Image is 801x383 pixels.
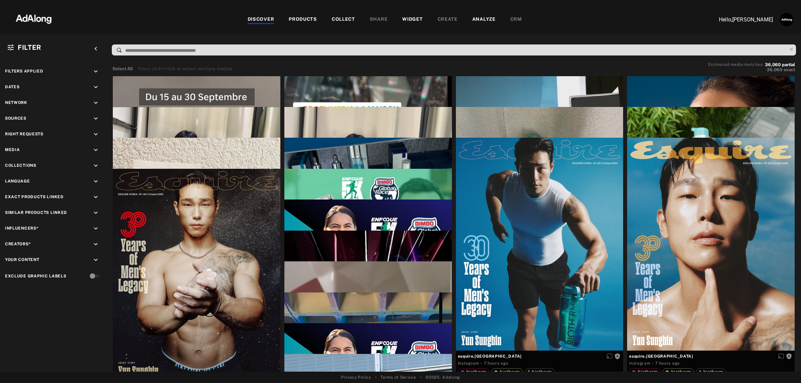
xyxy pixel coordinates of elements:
[18,43,41,51] span: Filter
[510,16,522,24] div: CRM
[92,68,99,75] i: keyboard_arrow_down
[665,370,691,374] div: biotherm
[5,100,27,105] span: Network
[5,69,43,74] span: Filters applied
[765,62,781,67] span: 36,060
[380,374,416,380] a: Terms of Service
[92,115,99,122] i: keyboard_arrow_down
[778,11,795,28] button: Account settings
[5,195,64,199] span: Exact Products Linked
[92,241,99,248] i: keyboard_arrow_down
[4,8,63,28] img: 63233d7d88ed69de3c212112c67096b6.png
[289,16,317,24] div: PRODUCTS
[5,257,39,262] span: Your Content
[332,16,355,24] div: COLLECT
[92,256,99,264] i: keyboard_arrow_down
[92,194,99,201] i: keyboard_arrow_down
[420,374,422,380] span: •
[472,16,496,24] div: ANALYZE
[92,131,99,138] i: keyboard_arrow_down
[767,67,782,72] span: 36,060
[708,62,764,67] span: Estimated media matches:
[484,361,509,366] time: 2025-09-18T00:01:58.000Z
[458,353,621,359] span: esquire.[GEOGRAPHIC_DATA]
[5,242,31,246] span: Creators*
[706,16,773,24] p: Hello, [PERSON_NAME]
[5,273,66,279] div: Exclude Graphic Labels
[402,16,423,24] div: WIDGET
[655,361,680,366] time: 2025-09-18T00:01:29.000Z
[5,163,36,168] span: Collections
[461,370,487,374] div: biotherm
[92,209,99,217] i: keyboard_arrow_down
[92,178,99,185] i: keyboard_arrow_down
[494,370,520,374] div: biotherm
[614,354,620,358] span: Rights not requested
[786,354,792,358] span: Rights not requested
[776,353,786,360] button: Enable diffusion on this media
[5,85,20,89] span: Dates
[92,99,99,107] i: keyboard_arrow_down
[92,225,99,232] i: keyboard_arrow_down
[632,370,658,374] div: biotherm
[780,13,793,26] img: AATXAJzUJh5t706S9lc_3n6z7NVUglPkrjZIexBIJ3ug=s96-c
[370,16,388,24] div: SHARE
[112,66,133,72] button: Select All
[629,360,650,366] div: Instagram
[765,63,795,67] button: 36,060partial
[92,162,99,169] i: keyboard_arrow_down
[5,179,30,183] span: Language
[481,361,482,366] span: ·
[92,45,99,52] i: keyboard_arrow_left
[438,16,458,24] div: CREATE
[341,374,371,380] a: Privacy Policy
[708,67,795,73] button: 36,060exact
[604,353,614,360] button: Enable diffusion on this media
[138,66,233,72] div: Press shift+click to select multiple medias
[5,226,38,231] span: Influencers*
[5,210,67,215] span: Similar Products Linked
[5,116,26,121] span: Sources
[652,361,654,366] span: ·
[92,84,99,91] i: keyboard_arrow_down
[458,360,479,366] div: Instagram
[426,374,460,380] span: © 2025 - Adalong
[699,370,723,374] div: biotherm
[92,146,99,154] i: keyboard_arrow_down
[248,16,274,24] div: DISCOVER
[629,353,793,359] span: esquire.[GEOGRAPHIC_DATA]
[375,374,377,380] span: •
[5,147,20,152] span: Media
[527,370,552,374] div: biotherm
[5,132,43,136] span: Right Requests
